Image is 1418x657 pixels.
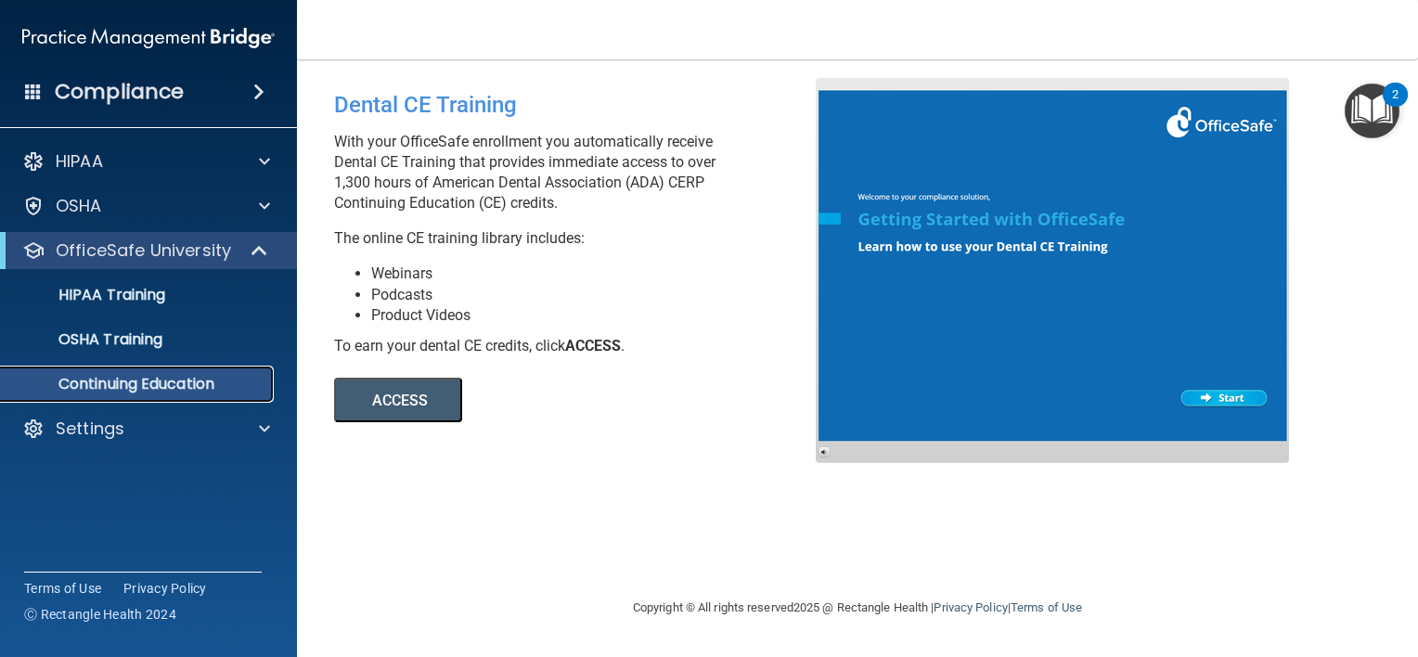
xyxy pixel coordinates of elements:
a: OSHA [22,195,270,217]
p: HIPAA [56,150,103,173]
li: Podcasts [371,285,830,305]
b: ACCESS [565,337,621,354]
div: To earn your dental CE credits, click . [334,336,830,356]
a: HIPAA [22,150,270,173]
div: 2 [1392,95,1399,119]
li: Product Videos [371,305,830,326]
button: ACCESS [334,378,462,422]
p: Settings [56,418,124,440]
span: Ⓒ Rectangle Health 2024 [24,605,176,624]
a: OfficeSafe University [22,239,269,262]
h4: Compliance [55,79,184,105]
p: The online CE training library includes: [334,228,830,249]
p: OfficeSafe University [56,239,231,262]
p: Continuing Education [12,375,265,393]
li: Webinars [371,264,830,284]
a: Settings [22,418,270,440]
a: Privacy Policy [934,600,1007,614]
button: Open Resource Center, 2 new notifications [1345,84,1399,138]
a: ACCESS [334,394,842,408]
a: Privacy Policy [123,579,207,598]
p: With your OfficeSafe enrollment you automatically receive Dental CE Training that provides immedi... [334,132,830,213]
p: OSHA Training [12,330,162,349]
p: OSHA [56,195,102,217]
a: Terms of Use [24,579,101,598]
div: Copyright © All rights reserved 2025 @ Rectangle Health | | [519,578,1196,638]
p: HIPAA Training [12,286,165,304]
div: Dental CE Training [334,78,830,132]
a: Terms of Use [1011,600,1082,614]
img: PMB logo [22,19,275,57]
